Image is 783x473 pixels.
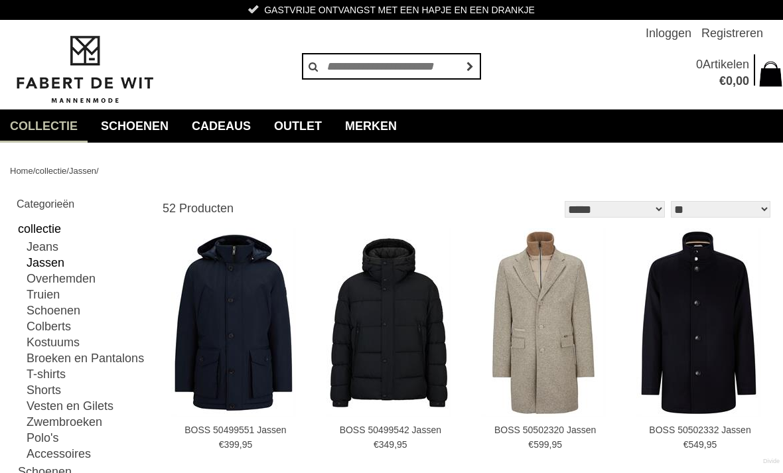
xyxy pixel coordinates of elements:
[719,74,726,88] span: €
[397,439,407,450] span: 95
[646,20,691,46] a: Inloggen
[240,439,242,450] span: ,
[394,439,397,450] span: ,
[633,424,767,436] a: BOSS 50502332 Jassen
[96,166,99,176] span: /
[169,424,303,436] a: BOSS 50499551 Jassen
[534,439,549,450] span: 599
[33,166,36,176] span: /
[27,334,147,350] a: Kostuums
[481,228,606,417] img: BOSS 50502320 Jassen
[27,271,147,287] a: Overhemden
[163,202,234,215] span: 52 Producten
[69,166,96,176] a: Jassen
[27,287,147,303] a: Truien
[27,446,147,462] a: Accessoires
[323,424,457,436] a: BOSS 50499542 Jassen
[374,439,379,450] span: €
[242,439,253,450] span: 95
[224,439,239,450] span: 399
[326,228,451,417] img: BOSS 50499542 Jassen
[27,398,147,414] a: Vesten en Gilets
[696,58,703,71] span: 0
[736,74,749,88] span: 00
[701,20,763,46] a: Registreren
[27,414,147,430] a: Zwembroeken
[733,74,736,88] span: ,
[10,34,159,105] img: Fabert de Wit
[27,366,147,382] a: T-shirts
[264,109,332,143] a: Outlet
[703,58,749,71] span: Artikelen
[17,219,147,239] a: collectie
[17,196,147,212] h2: Categorieën
[10,166,33,176] a: Home
[379,439,394,450] span: 349
[551,439,562,450] span: 95
[27,350,147,366] a: Broeken en Pantalons
[707,439,717,450] span: 95
[726,74,733,88] span: 0
[335,109,407,143] a: Merken
[27,303,147,318] a: Schoenen
[27,318,147,334] a: Colberts
[219,439,224,450] span: €
[27,382,147,398] a: Shorts
[91,109,178,143] a: Schoenen
[182,109,261,143] a: Cadeaus
[66,166,69,176] span: /
[27,239,147,255] a: Jeans
[171,228,296,417] img: BOSS 50499551 Jassen
[27,430,147,446] a: Polo's
[683,439,689,450] span: €
[35,166,66,176] a: collectie
[478,424,612,436] a: BOSS 50502320 Jassen
[549,439,552,450] span: ,
[704,439,707,450] span: ,
[528,439,534,450] span: €
[27,255,147,271] a: Jassen
[689,439,704,450] span: 549
[636,228,761,417] img: BOSS 50502332 Jassen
